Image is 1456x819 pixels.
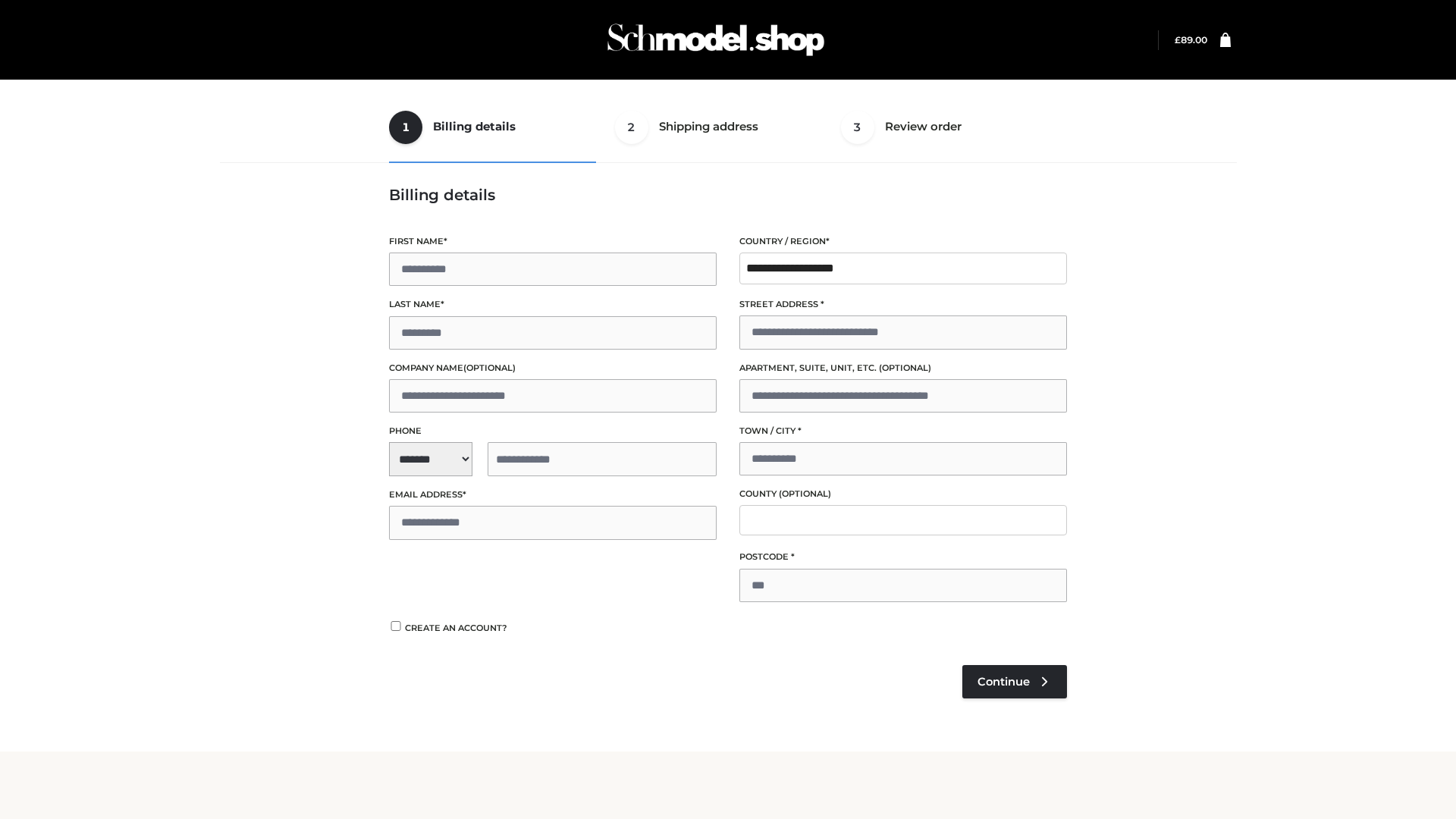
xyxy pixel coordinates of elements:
[739,550,1067,564] label: Postcode
[602,10,830,70] img: Schmodel Admin 964
[1175,34,1207,45] a: £89.00
[739,234,1067,249] label: Country / Region
[739,424,1067,438] label: Town / City
[389,621,403,631] input: Create an account?
[389,297,717,312] label: Last name
[977,675,1030,689] span: Continue
[739,297,1067,312] label: Street address
[779,488,831,499] span: (optional)
[389,424,717,438] label: Phone
[405,623,507,633] span: Create an account?
[389,186,1067,204] h3: Billing details
[1175,34,1181,45] span: £
[389,488,717,502] label: Email address
[962,665,1067,698] a: Continue
[879,362,931,373] span: (optional)
[739,487,1067,501] label: County
[389,361,717,375] label: Company name
[389,234,717,249] label: First name
[739,361,1067,375] label: Apartment, suite, unit, etc.
[463,362,516,373] span: (optional)
[1175,34,1207,45] bdi: 89.00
